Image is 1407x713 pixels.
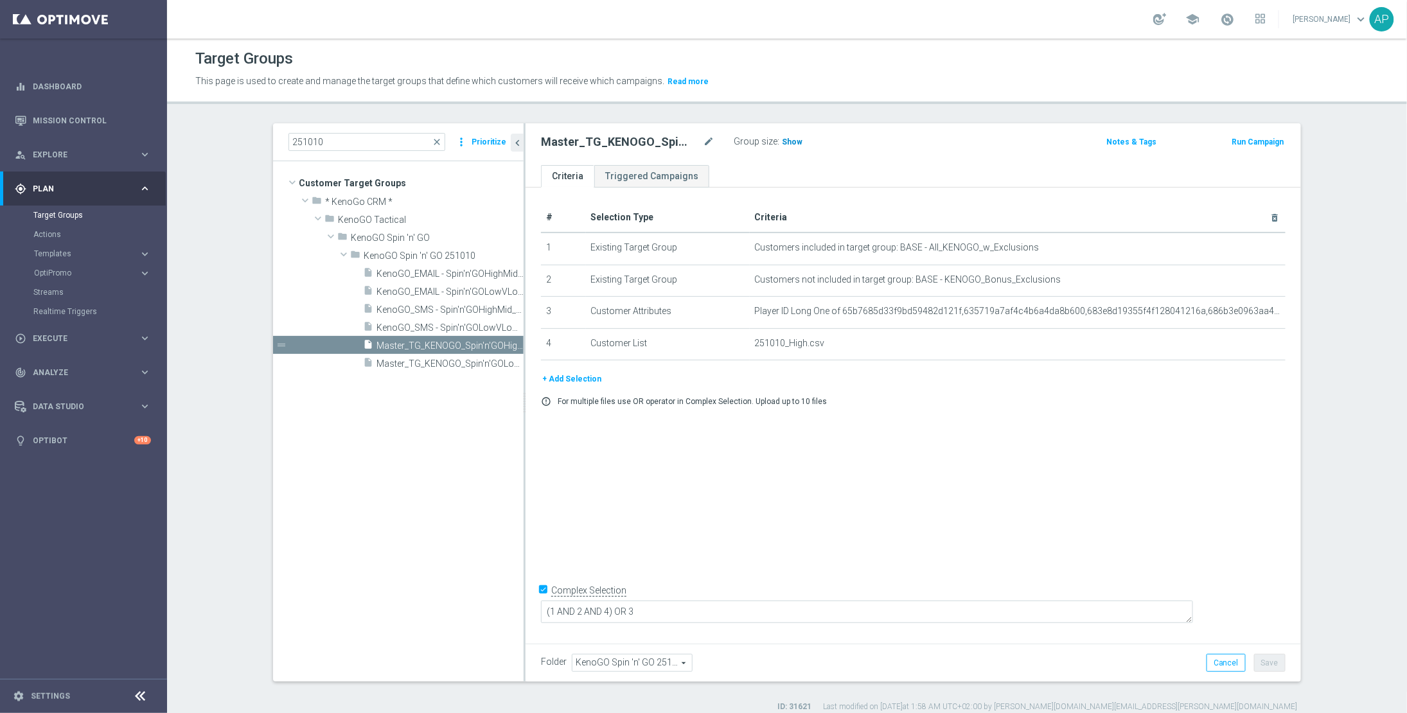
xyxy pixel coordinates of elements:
button: Data Studio keyboard_arrow_right [14,401,152,412]
p: For multiple files use OR operator in Complex Selection. Upload up to 10 files [558,396,827,407]
div: Mission Control [14,116,152,126]
div: Templates [34,250,139,258]
span: * KenoGo CRM * [325,197,524,207]
i: insert_drive_file [363,357,373,372]
i: error_outline [541,396,551,407]
span: Show [782,137,802,146]
span: close [432,137,442,147]
button: person_search Explore keyboard_arrow_right [14,150,152,160]
span: OptiPromo [34,269,126,277]
label: Group size [734,136,777,147]
button: Run Campaign [1231,135,1286,149]
td: Customer List [586,328,750,360]
i: mode_edit [703,134,714,150]
label: : [777,136,779,147]
i: insert_drive_file [363,339,373,354]
button: Save [1254,654,1286,672]
td: 3 [541,297,586,329]
a: [PERSON_NAME]keyboard_arrow_down [1292,10,1370,29]
td: 2 [541,265,586,297]
a: Target Groups [33,210,134,220]
span: Customer Target Groups [299,174,524,192]
i: keyboard_arrow_right [139,148,151,161]
a: Mission Control [33,103,151,137]
i: lightbulb [15,435,26,446]
div: Optibot [15,423,151,457]
span: Plan [33,185,139,193]
i: keyboard_arrow_right [139,182,151,195]
i: more_vert [455,133,468,151]
i: keyboard_arrow_right [139,267,151,279]
button: track_changes Analyze keyboard_arrow_right [14,367,152,378]
div: Analyze [15,367,139,378]
a: Optibot [33,423,134,457]
span: KenoGO_EMAIL - Spin&#x27;n&#x27;GOHighMid_251010 [376,268,524,279]
a: Realtime Triggers [33,306,134,317]
td: 1 [541,233,586,265]
div: Explore [15,149,139,161]
label: Folder [541,656,567,667]
span: KenoGO Tactical [338,215,524,225]
td: Existing Target Group [586,265,750,297]
span: Execute [33,335,139,342]
h2: Master_TG_KENOGO_Spin'n'GOHighMid_251010 [541,134,700,150]
i: keyboard_arrow_right [139,332,151,344]
button: Prioritize [470,134,508,151]
button: Templates keyboard_arrow_right [33,249,152,259]
div: Realtime Triggers [33,302,166,321]
i: delete_forever [1270,213,1280,223]
div: Streams [33,283,166,302]
i: insert_drive_file [363,285,373,300]
span: KenoGO Spin &#x27;n&#x27; GO 251010 [364,251,524,261]
i: insert_drive_file [363,321,373,336]
i: folder [350,249,360,264]
th: Selection Type [586,203,750,233]
label: ID: 31621 [777,701,811,712]
button: Read more [666,75,710,89]
span: Data Studio [33,403,139,410]
div: Plan [15,183,139,195]
th: # [541,203,586,233]
i: folder [312,195,322,210]
i: chevron_left [511,137,524,149]
span: keyboard_arrow_down [1354,12,1368,26]
span: KenoGO Spin &#x27;n&#x27; GO [351,233,524,243]
button: OptiPromo keyboard_arrow_right [33,268,152,278]
div: Execute [15,333,139,344]
h1: Target Groups [195,49,293,68]
span: Master_TG_KENOGO_Spin&#x27;n&#x27;GOHighMid_251010 [376,340,524,351]
i: keyboard_arrow_right [139,248,151,260]
button: lightbulb Optibot +10 [14,436,152,446]
a: Triggered Campaigns [594,165,709,188]
a: Actions [33,229,134,240]
span: Customers included in target group: BASE - All_KENOGO_w_Exclusions [755,242,1040,253]
i: play_circle_outline [15,333,26,344]
span: Analyze [33,369,139,376]
a: Settings [31,692,70,700]
span: Explore [33,151,139,159]
span: Master_TG_KENOGO_Spin&#x27;n&#x27;GOLowVLow_251010 [376,358,524,369]
a: Streams [33,287,134,297]
div: Dashboard [15,69,151,103]
button: equalizer Dashboard [14,82,152,92]
a: Dashboard [33,69,151,103]
span: KenoGO_SMS - Spin&#x27;n&#x27;GOLowVLow_251010 [376,322,524,333]
label: Last modified on [DATE] at 1:58 AM UTC+02:00 by [PERSON_NAME][DOMAIN_NAME][EMAIL_ADDRESS][PERSON_... [823,701,1298,712]
div: Target Groups [33,206,166,225]
span: Customers not included in target group: BASE - KENOGO_Bonus_Exclusions [755,274,1061,285]
button: gps_fixed Plan keyboard_arrow_right [14,184,152,194]
span: Player ID Long One of 65b7685d33f9bd59482d121f,635719a7af4c4b6a4da8b600,683e8d19355f4f128041216a,... [755,306,1281,317]
div: AP [1370,7,1394,31]
td: 4 [541,328,586,360]
button: Notes & Tags [1106,135,1158,149]
span: Criteria [755,212,788,222]
button: play_circle_outline Execute keyboard_arrow_right [14,333,152,344]
span: This page is used to create and manage the target groups that define which customers will receive... [195,76,664,86]
div: Data Studio [15,401,139,412]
